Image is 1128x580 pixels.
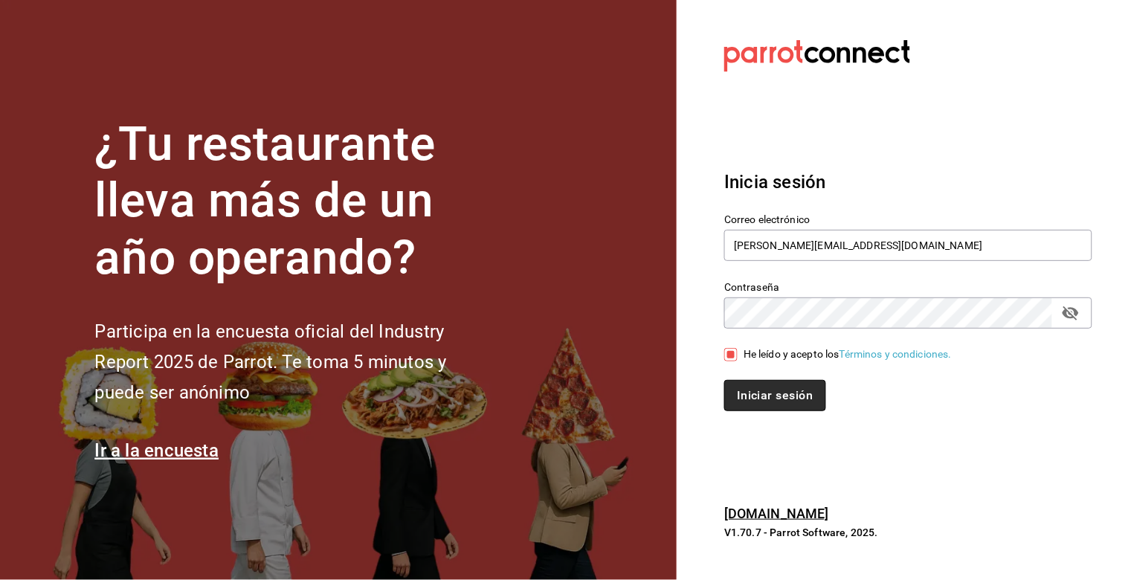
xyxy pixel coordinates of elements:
[724,230,1092,261] input: Ingresa tu correo electrónico
[94,317,496,407] h2: Participa en la encuesta oficial del Industry Report 2025 de Parrot. Te toma 5 minutos y puede se...
[744,347,952,362] div: He leído y acepto los
[724,380,825,411] button: Iniciar sesión
[1058,300,1083,326] button: passwordField
[94,116,496,287] h1: ¿Tu restaurante lleva más de un año operando?
[724,506,829,521] a: [DOMAIN_NAME]
[724,525,1092,540] p: V1.70.7 - Parrot Software, 2025.
[94,440,219,461] a: Ir a la encuesta
[839,348,952,360] a: Términos y condiciones.
[724,214,1092,225] label: Correo electrónico
[724,282,1092,292] label: Contraseña
[724,169,1092,196] h3: Inicia sesión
